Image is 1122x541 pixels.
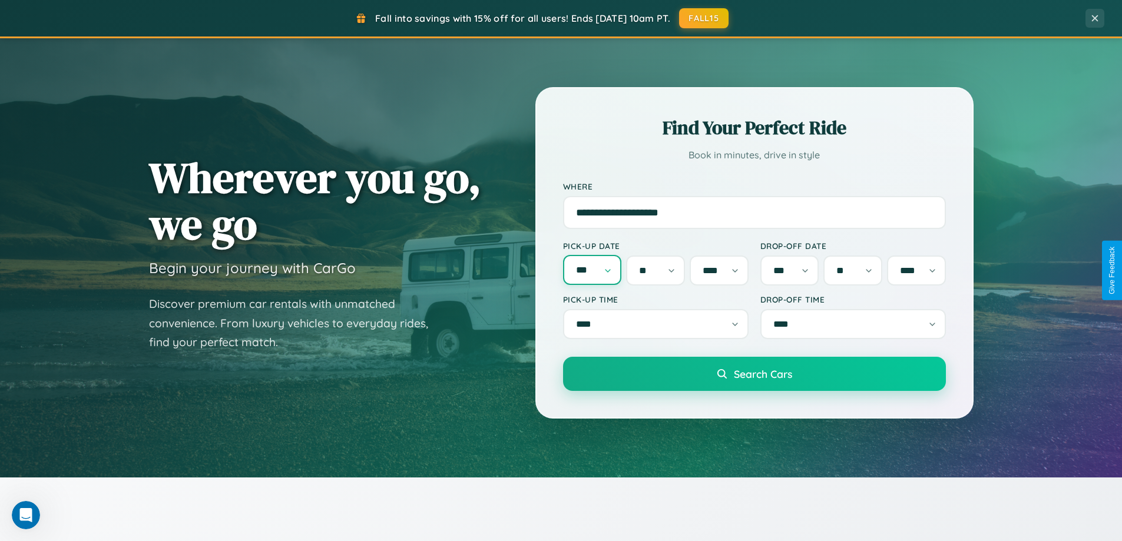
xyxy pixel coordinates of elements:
[375,12,670,24] span: Fall into savings with 15% off for all users! Ends [DATE] 10am PT.
[563,241,749,251] label: Pick-up Date
[1108,247,1116,294] div: Give Feedback
[563,181,946,191] label: Where
[563,357,946,391] button: Search Cars
[149,154,481,247] h1: Wherever you go, we go
[760,241,946,251] label: Drop-off Date
[760,294,946,304] label: Drop-off Time
[149,294,443,352] p: Discover premium car rentals with unmatched convenience. From luxury vehicles to everyday rides, ...
[734,367,792,380] span: Search Cars
[149,259,356,277] h3: Begin your journey with CarGo
[679,8,729,28] button: FALL15
[12,501,40,529] iframe: Intercom live chat
[563,294,749,304] label: Pick-up Time
[563,115,946,141] h2: Find Your Perfect Ride
[563,147,946,164] p: Book in minutes, drive in style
